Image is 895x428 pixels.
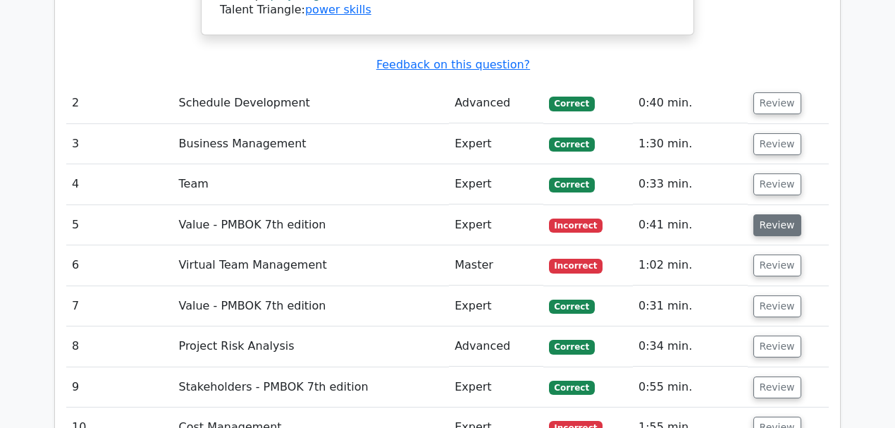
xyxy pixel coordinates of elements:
[66,326,173,367] td: 8
[66,286,173,326] td: 7
[376,58,530,71] a: Feedback on this question?
[173,286,450,326] td: Value - PMBOK 7th edition
[753,377,801,398] button: Review
[633,245,748,286] td: 1:02 min.
[549,259,603,273] span: Incorrect
[173,205,450,245] td: Value - PMBOK 7th edition
[173,245,450,286] td: Virtual Team Management
[549,381,595,395] span: Correct
[633,164,748,204] td: 0:33 min.
[549,300,595,314] span: Correct
[753,92,801,114] button: Review
[173,124,450,164] td: Business Management
[633,83,748,123] td: 0:40 min.
[549,97,595,111] span: Correct
[449,83,543,123] td: Advanced
[66,205,173,245] td: 5
[449,245,543,286] td: Master
[449,205,543,245] td: Expert
[66,124,173,164] td: 3
[449,124,543,164] td: Expert
[753,173,801,195] button: Review
[66,83,173,123] td: 2
[449,326,543,367] td: Advanced
[173,164,450,204] td: Team
[449,164,543,204] td: Expert
[753,336,801,357] button: Review
[173,367,450,408] td: Stakeholders - PMBOK 7th edition
[449,367,543,408] td: Expert
[753,295,801,317] button: Review
[753,133,801,155] button: Review
[66,367,173,408] td: 9
[633,286,748,326] td: 0:31 min.
[633,205,748,245] td: 0:41 min.
[173,83,450,123] td: Schedule Development
[66,164,173,204] td: 4
[753,255,801,276] button: Review
[633,124,748,164] td: 1:30 min.
[549,178,595,192] span: Correct
[305,3,371,16] a: power skills
[66,245,173,286] td: 6
[633,367,748,408] td: 0:55 min.
[173,326,450,367] td: Project Risk Analysis
[549,137,595,152] span: Correct
[633,326,748,367] td: 0:34 min.
[549,340,595,354] span: Correct
[549,219,603,233] span: Incorrect
[753,214,801,236] button: Review
[449,286,543,326] td: Expert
